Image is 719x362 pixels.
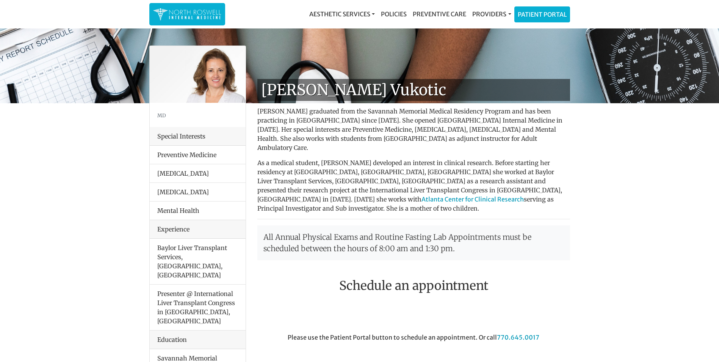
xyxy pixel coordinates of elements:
[257,158,570,213] p: As a medical student, [PERSON_NAME] developed an interest in clinical research. Before starting h...
[257,79,570,101] h1: [PERSON_NAME] Vukotic
[153,7,221,22] img: North Roswell Internal Medicine
[150,164,246,183] li: [MEDICAL_DATA]
[515,7,570,22] a: Patient Portal
[150,183,246,201] li: [MEDICAL_DATA]
[257,279,570,293] h2: Schedule an appointment
[421,195,524,203] a: Atlanta Center for Clinical Research
[150,127,246,146] div: Special Interests
[410,6,469,22] a: Preventive Care
[306,6,378,22] a: Aesthetic Services
[150,46,246,103] img: Dr. Goga Vukotis
[150,146,246,164] li: Preventive Medicine
[150,201,246,220] li: Mental Health
[497,334,539,341] a: 770.645.0017
[150,239,246,285] li: Baylor Liver Transplant Services, [GEOGRAPHIC_DATA], [GEOGRAPHIC_DATA]
[150,284,246,331] li: Presenter @ International Liver Transplant Congress in [GEOGRAPHIC_DATA], [GEOGRAPHIC_DATA]
[157,112,166,118] small: MD
[469,6,514,22] a: Providers
[150,220,246,239] div: Experience
[257,107,570,152] p: [PERSON_NAME] graduated from the Savannah Memorial Medical Residency Program and has been practic...
[257,225,570,260] p: All Annual Physical Exams and Routine Fasting Lab Appointments must be scheduled between the hour...
[150,331,246,349] div: Education
[378,6,410,22] a: Policies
